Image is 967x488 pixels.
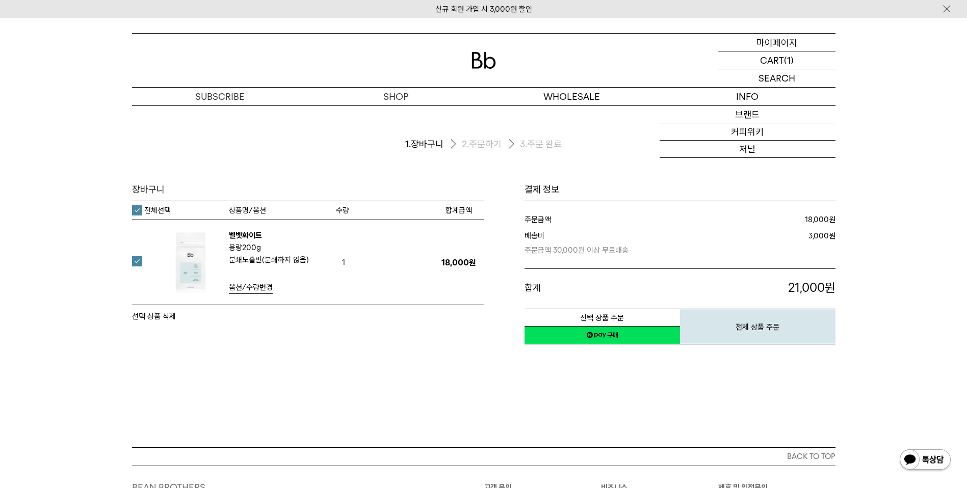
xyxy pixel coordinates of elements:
span: 옵션/수량변경 [229,283,273,292]
dd: 원 [678,213,835,226]
p: WHOLESALE [484,88,660,105]
a: 커피위키 [660,123,835,141]
img: 벨벳화이트 [158,229,224,295]
span: 21,000 [788,280,825,295]
p: 마이페이지 [756,34,797,51]
button: BACK TO TOP [132,447,835,466]
span: 1. [405,138,411,150]
dd: 원 [718,230,835,256]
th: 수량 [336,201,434,220]
span: 1 [336,255,351,270]
button: 선택 상품 삭제 [132,310,176,322]
li: 주문하기 [462,136,520,153]
a: CART (1) [718,51,835,69]
p: CART [760,51,784,69]
label: 전체선택 [132,205,171,215]
a: 저널 [660,141,835,158]
a: 마이페이지 [718,34,835,51]
b: 홀빈(분쇄하지 않음) [249,255,309,264]
p: 용량 [229,241,331,254]
th: 상품명/옵션 [229,201,336,220]
img: 카카오톡 채널 1:1 채팅 버튼 [899,448,952,473]
p: (1) [784,51,794,69]
a: SUBSCRIBE [132,88,308,105]
h3: 장바구니 [132,183,484,196]
li: 장바구니 [405,136,462,153]
button: 전체 상품 주문 [680,309,835,344]
img: 로고 [472,52,496,69]
p: 주문금액 30,000원 이상 무료배송 [525,242,719,256]
dt: 배송비 [525,230,719,256]
dt: 주문금액 [525,213,678,226]
a: SHOP [308,88,484,105]
a: 브랜드 [660,106,835,123]
strong: 18,000 [805,215,829,224]
a: 벨벳화이트 [229,231,262,240]
p: INFO [660,88,835,105]
th: 합계금액 [434,201,484,220]
a: 매장안내 [660,158,835,175]
a: 신규 회원 가입 시 3,000원 할인 [435,5,532,14]
span: 3. [520,138,527,150]
strong: 3,000 [808,231,829,240]
h1: 결제 정보 [525,183,835,196]
dt: 합계 [525,279,665,296]
button: 선택 상품 주문 [525,309,680,327]
p: 분쇄도 [229,254,331,266]
p: SEARCH [759,69,795,87]
a: 옵션/수량변경 [229,281,273,294]
p: 18,000원 [434,258,484,267]
p: 원 [664,279,835,296]
span: 2. [462,138,469,150]
li: 주문 완료 [520,138,562,150]
b: 200g [242,243,261,252]
a: 새창 [525,326,680,344]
